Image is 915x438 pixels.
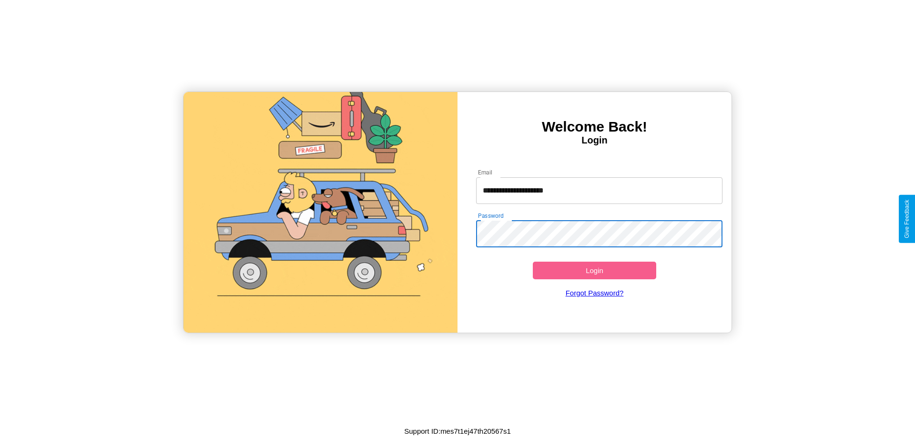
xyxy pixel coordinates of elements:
[457,119,732,135] h3: Welcome Back!
[183,92,457,333] img: gif
[457,135,732,146] h4: Login
[404,425,511,438] p: Support ID: mes7t1ej47th20567s1
[478,212,503,220] label: Password
[471,279,718,306] a: Forgot Password?
[904,200,910,238] div: Give Feedback
[478,168,493,176] label: Email
[533,262,656,279] button: Login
